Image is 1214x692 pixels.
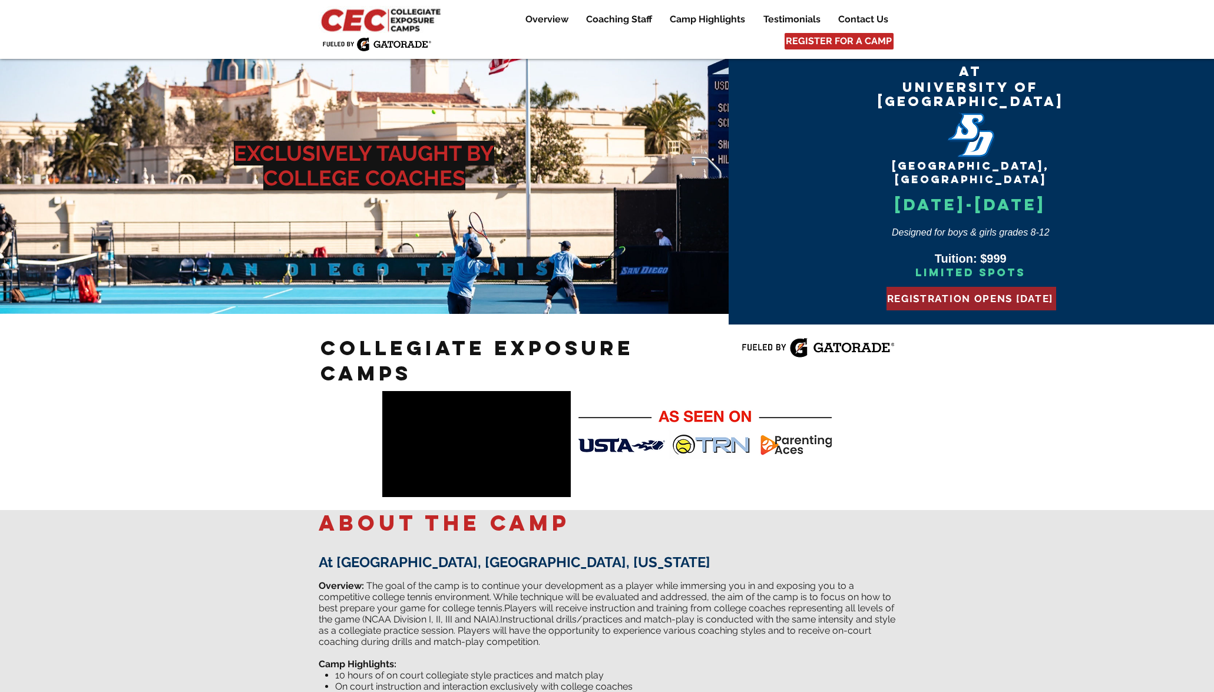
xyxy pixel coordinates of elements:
[947,112,995,159] img: San_Diego_Toreros_logo.png
[319,509,570,537] span: about the camp
[520,12,574,27] p: Overview
[786,35,892,48] span: REGISTER FOR A CAMP
[319,658,396,670] span: Camp Highlights:
[507,12,897,27] nav: Site
[517,12,577,27] a: Overview
[335,670,604,681] span: 10 hours of on court collegiate style practices and match play
[902,63,1038,95] span: At University of
[319,602,894,625] span: Players will receive instruction and training from college coaches representing all levels of the...
[319,580,891,614] span: ​ The goal of the camp is to continue your development as a player while immersing you in and exp...
[755,12,829,27] a: Testimonials
[578,406,832,459] img: As Seen On CEC_V2 2_24_22.png
[382,391,571,497] div: Your Video Title Video Player
[892,227,1050,237] span: Designed for boys & girls grades 8-12
[829,12,897,27] a: Contact Us
[382,391,571,497] iframe: CEC camps videos 2018
[895,194,1046,214] span: [DATE]-[DATE]
[319,614,895,647] span: Instructional drills/practices and match-play is conducted with the same intensity and style as a...
[664,12,751,27] p: Camp Highlights
[320,335,634,386] span: Collegiate Exposure Camps
[335,681,633,692] span: On court instruction and interaction exclusively with college coaches
[785,33,894,49] a: REGISTER FOR A CAMP
[878,93,1064,110] span: [GEOGRAPHIC_DATA]
[580,12,658,27] p: Coaching Staff
[886,287,1056,310] button: REGISTRATION OPENS AUG 1
[661,12,754,27] a: Camp Highlights
[322,37,431,51] img: Fueled by Gatorade.png
[234,141,494,190] span: EXCLUSIVELY TAUGHT BY COLLEGE COACHES
[577,12,660,27] a: Coaching Staff
[742,337,894,358] img: Fueled by Gatorade.png
[757,12,826,27] p: Testimonials
[832,12,894,27] p: Contact Us
[892,159,1049,186] span: [GEOGRAPHIC_DATA], [GEOGRAPHIC_DATA]
[319,6,446,33] img: CEC Logo Primary_edited.jpg
[915,266,1026,279] span: Limited Spots
[319,580,364,591] span: Overview:
[935,252,1007,265] span: Tuition: $999
[887,293,1054,304] span: REGISTRATION OPENS [DATE]
[319,554,710,571] span: At [GEOGRAPHIC_DATA], [GEOGRAPHIC_DATA], [US_STATE]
